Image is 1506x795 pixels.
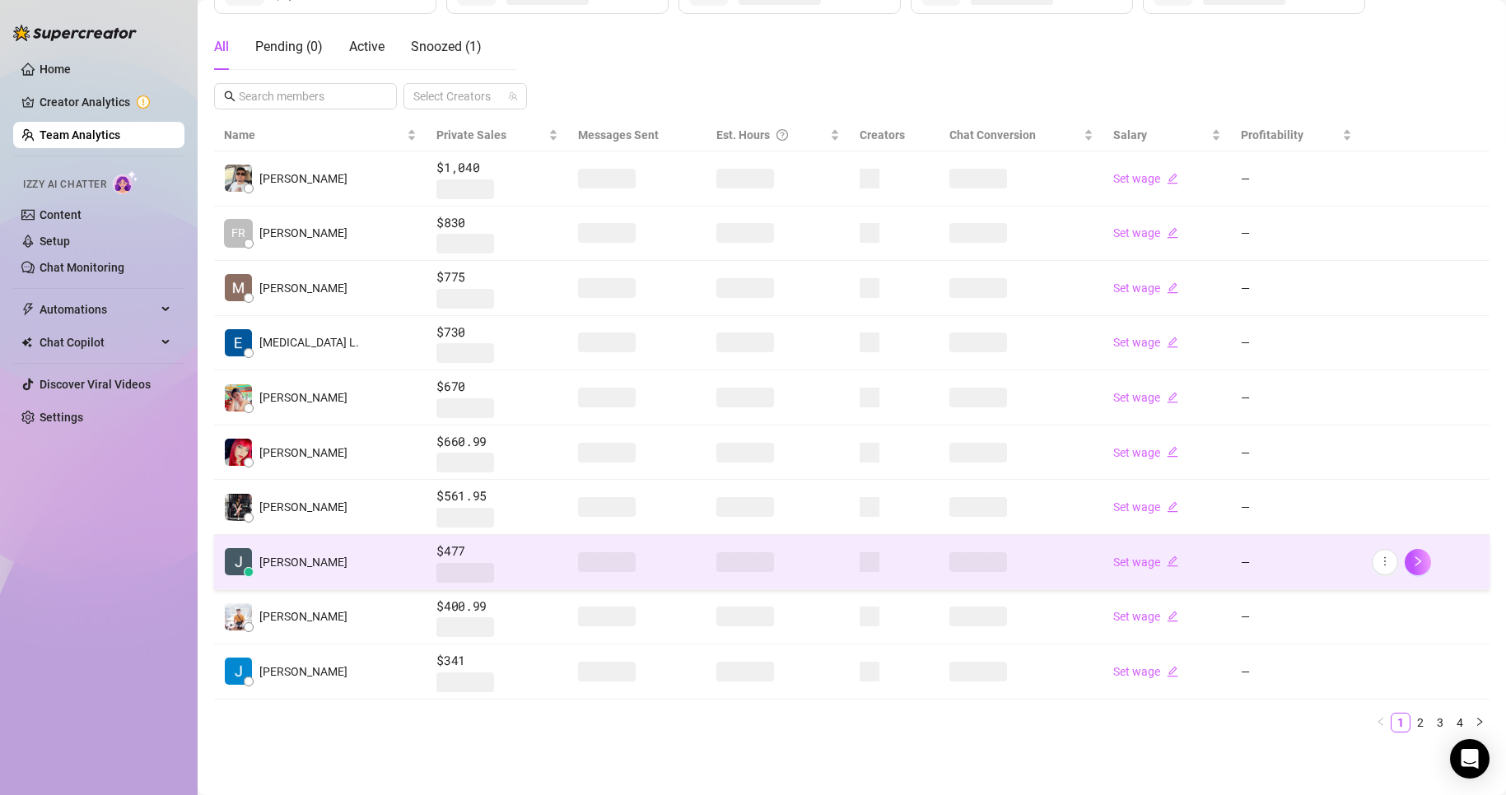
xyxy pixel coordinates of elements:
span: $561.95 [436,486,558,506]
th: Name [214,119,427,151]
span: question-circle [776,126,788,144]
img: Rupert T. [225,658,252,685]
span: search [224,91,235,102]
div: Pending ( 0 ) [255,37,323,57]
span: Snoozed ( 1 ) [411,39,482,54]
a: 2 [1411,714,1429,732]
td: — [1231,590,1362,645]
span: edit [1167,392,1178,403]
img: Chat Copilot [21,337,32,348]
span: [PERSON_NAME] [259,170,347,188]
span: Messages Sent [578,128,659,142]
span: Chat Copilot [40,329,156,356]
span: [PERSON_NAME] [259,388,347,407]
span: [PERSON_NAME] [259,224,347,242]
a: Set wageedit [1113,281,1178,295]
a: Set wageedit [1113,610,1178,623]
li: Previous Page [1371,713,1391,732]
span: $775 [436,267,558,287]
span: Chat Conversion [949,128,1036,142]
li: 3 [1430,713,1450,732]
a: Set wageedit [1113,556,1178,569]
a: Setup [40,235,70,248]
td: — [1231,644,1362,700]
span: Profitability [1241,128,1303,142]
span: [PERSON_NAME] [259,498,347,516]
span: $730 [436,323,558,342]
td: — [1231,207,1362,262]
span: $400.99 [436,597,558,616]
a: Set wageedit [1113,172,1178,185]
img: Mary Jane Moren… [225,439,252,466]
td: — [1231,370,1362,425]
a: Home [40,63,71,76]
a: Set wageedit [1113,226,1178,239]
span: [MEDICAL_DATA] L. [259,333,359,351]
a: Set wageedit [1113,391,1178,404]
span: team [508,91,518,101]
td: — [1231,535,1362,590]
span: Automations [40,296,156,323]
span: [PERSON_NAME] [259,553,347,571]
span: edit [1167,501,1178,513]
span: edit [1167,282,1178,294]
img: Rick Gino Tarce… [225,165,252,192]
div: Est. Hours [716,126,827,144]
td: — [1231,480,1362,535]
a: Set wageedit [1113,500,1178,514]
a: 3 [1431,714,1449,732]
span: Izzy AI Chatter [23,177,106,193]
span: $660.99 [436,432,558,452]
a: Team Analytics [40,128,120,142]
span: Salary [1113,128,1147,142]
a: 4 [1451,714,1469,732]
th: Creators [850,119,940,151]
div: Open Intercom Messenger [1450,739,1490,779]
img: Aira Marie [225,384,252,411]
span: edit [1167,446,1178,458]
li: 4 [1450,713,1470,732]
li: 1 [1391,713,1410,732]
span: $1,040 [436,158,558,178]
span: [PERSON_NAME] [259,607,347,625]
span: edit [1167,227,1178,239]
a: Set wageedit [1113,665,1178,678]
span: $477 [436,542,558,561]
img: Jayson Roa [225,603,252,630]
span: edit [1167,173,1178,184]
span: $830 [436,213,558,233]
span: [PERSON_NAME] [259,662,347,681]
span: edit [1167,337,1178,348]
img: logo-BBDzfeDw.svg [13,25,137,41]
a: Settings [40,411,83,424]
img: Jeffery Bamba [225,548,252,575]
img: AI Chatter [113,170,138,194]
span: $670 [436,377,558,397]
a: Discover Viral Videos [40,378,151,391]
span: right [1475,717,1485,727]
a: Set wageedit [1113,336,1178,349]
span: edit [1167,556,1178,567]
td: — [1231,151,1362,207]
td: — [1231,316,1362,371]
img: Exon Locsin [225,329,252,356]
span: Name [224,126,403,144]
button: left [1371,713,1391,732]
span: more [1379,556,1391,567]
td: — [1231,425,1362,481]
span: right [1412,556,1424,567]
span: left [1376,717,1386,727]
span: Private Sales [436,128,506,142]
input: Search members [239,87,374,105]
td: — [1231,261,1362,316]
span: edit [1167,611,1178,622]
span: [PERSON_NAME] [259,279,347,297]
span: Active [349,39,385,54]
div: All [214,37,229,57]
span: $341 [436,651,558,671]
span: thunderbolt [21,303,35,316]
button: right [1470,713,1490,732]
li: Next Page [1470,713,1490,732]
span: [PERSON_NAME] [259,444,347,462]
a: Set wageedit [1113,446,1178,459]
